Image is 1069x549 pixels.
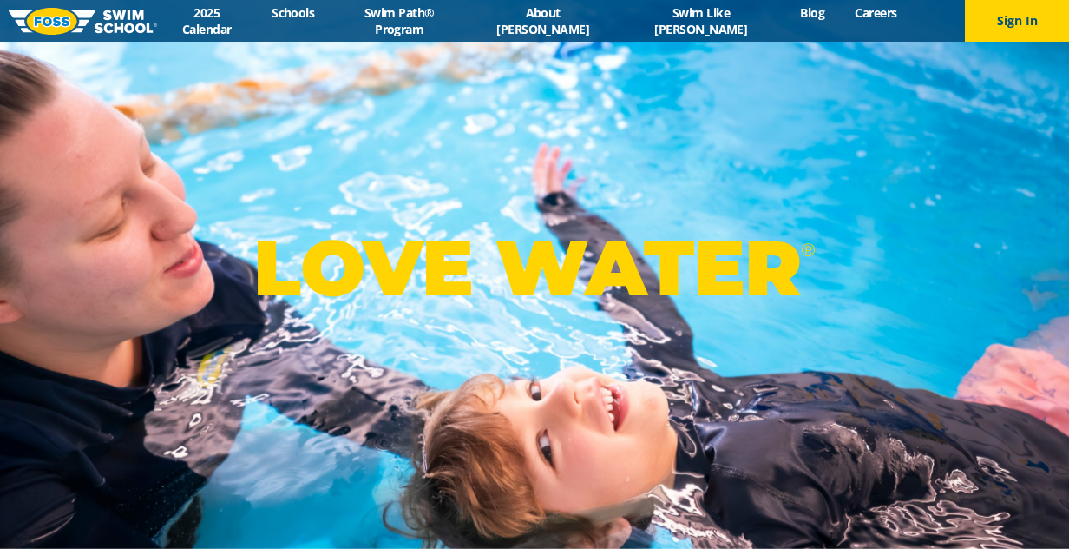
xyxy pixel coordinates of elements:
a: 2025 Calendar [157,4,257,37]
a: Swim Path® Program [330,4,469,37]
a: Schools [257,4,330,21]
p: LOVE WATER [253,222,815,314]
a: About [PERSON_NAME] [469,4,617,37]
a: Swim Like [PERSON_NAME] [617,4,785,37]
img: FOSS Swim School Logo [9,8,157,35]
sup: ® [801,239,815,261]
a: Blog [785,4,840,21]
a: Careers [840,4,912,21]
